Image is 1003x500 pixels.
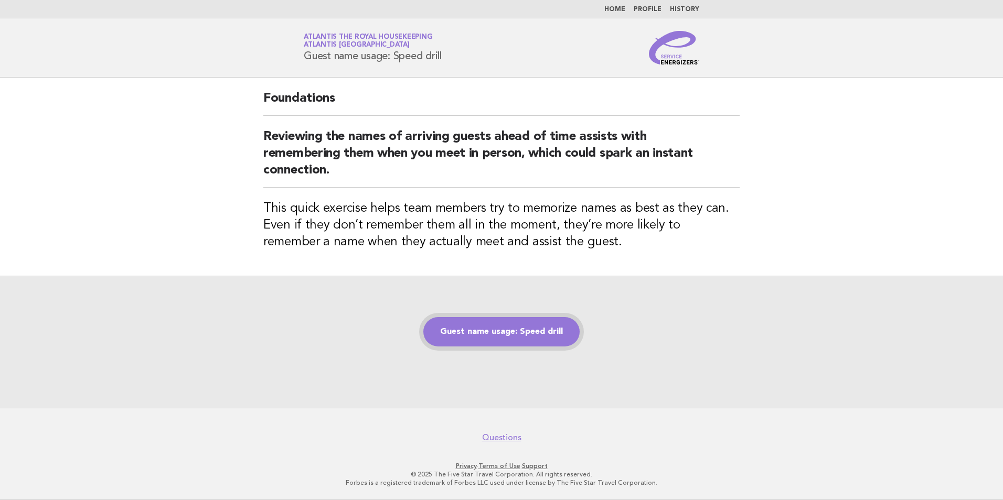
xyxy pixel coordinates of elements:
p: Forbes is a registered trademark of Forbes LLC used under license by The Five Star Travel Corpora... [180,479,823,487]
a: Support [522,462,548,470]
p: · · [180,462,823,470]
a: Profile [634,6,661,13]
a: Terms of Use [478,462,520,470]
h1: Guest name usage: Speed drill [304,34,442,61]
span: Atlantis [GEOGRAPHIC_DATA] [304,42,410,49]
h2: Reviewing the names of arriving guests ahead of time assists with remembering them when you meet ... [263,128,740,188]
h2: Foundations [263,90,740,116]
a: Atlantis the Royal HousekeepingAtlantis [GEOGRAPHIC_DATA] [304,34,432,48]
a: Questions [482,432,521,443]
p: © 2025 The Five Star Travel Corporation. All rights reserved. [180,470,823,479]
img: Service Energizers [649,31,699,64]
a: Privacy [456,462,477,470]
a: Guest name usage: Speed drill [423,317,580,346]
a: Home [604,6,625,13]
a: History [670,6,699,13]
h3: This quick exercise helps team members try to memorize names as best as they can. Even if they do... [263,200,740,251]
